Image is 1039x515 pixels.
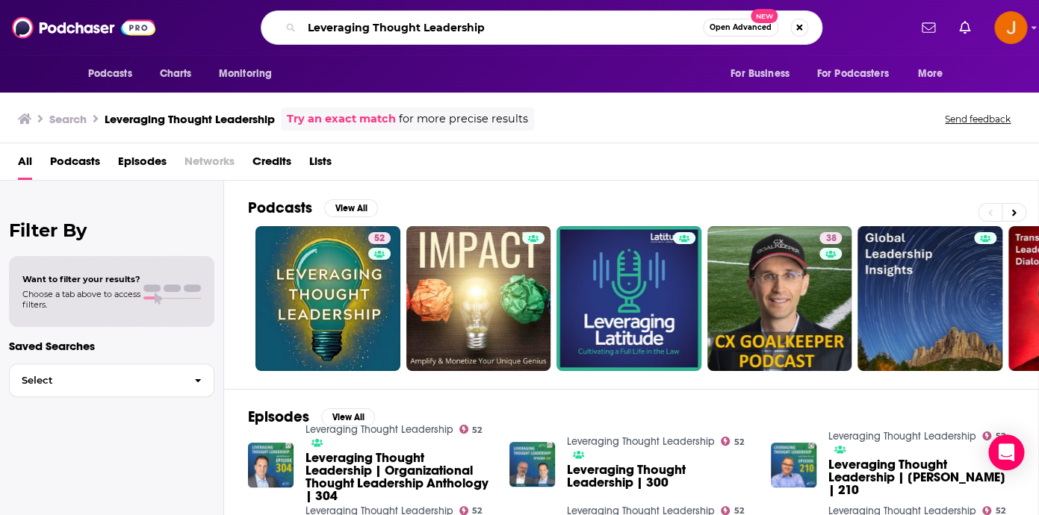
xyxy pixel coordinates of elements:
button: open menu [907,60,961,88]
span: 52 [995,433,1005,440]
h3: Leveraging Thought Leadership [105,112,275,126]
span: Choose a tab above to access filters. [22,289,140,310]
a: Leveraging Thought Leadership [828,430,976,443]
span: Logged in as justine87181 [994,11,1027,44]
span: 52 [472,508,482,514]
span: Want to filter your results? [22,274,140,284]
img: User Profile [994,11,1027,44]
a: Credits [252,149,291,180]
span: Open Advanced [710,24,772,31]
input: Search podcasts, credits, & more... [302,16,703,40]
a: Leveraging Thought Leadership | Organizational Thought Leadership Anthology | 304 [306,452,491,502]
h2: Filter By [9,219,214,241]
a: Lists [309,149,332,180]
button: View All [324,199,378,217]
a: Leveraging Thought Leadership [567,435,715,448]
span: Select [10,375,182,385]
span: 52 [733,508,743,514]
button: open menu [720,60,808,88]
button: open menu [78,60,152,88]
span: 52 [733,439,743,446]
a: 52 [368,232,391,244]
div: Open Intercom Messenger [988,434,1024,470]
a: 52 [982,506,1005,515]
img: Podchaser - Follow, Share and Rate Podcasts [12,13,155,42]
a: Show notifications dropdown [916,15,941,40]
button: Open AdvancedNew [703,19,778,37]
span: Charts [160,63,192,84]
button: open menu [208,60,291,88]
div: Search podcasts, credits, & more... [261,10,822,45]
a: 38 [707,226,852,371]
a: Charts [150,60,201,88]
a: PodcastsView All [248,199,378,217]
span: 52 [472,427,482,434]
a: Leveraging Thought Leadership | Alan Alper | 210 [828,458,1014,496]
h2: Episodes [248,408,309,426]
a: Show notifications dropdown [953,15,976,40]
a: Leveraging Thought Leadership | 300 [567,463,753,489]
button: open menu [807,60,911,88]
h2: Podcasts [248,199,312,217]
button: Show profile menu [994,11,1027,44]
a: 52 [721,506,744,515]
p: Saved Searches [9,339,214,353]
a: EpisodesView All [248,408,375,426]
a: 52 [459,425,483,434]
span: New [751,9,778,23]
span: 52 [374,231,385,246]
a: 52 [255,226,400,371]
a: 52 [721,437,744,446]
a: Episodes [118,149,167,180]
span: For Business [731,63,790,84]
button: View All [321,408,375,426]
span: Networks [184,149,235,180]
span: 52 [995,508,1005,514]
img: Leveraging Thought Leadership | Alan Alper | 210 [771,443,816,488]
a: 52 [459,506,483,515]
span: for more precise results [399,110,528,128]
span: 38 [825,231,836,246]
span: Leveraging Thought Leadership | [PERSON_NAME] | 210 [828,458,1014,496]
button: Send feedback [940,113,1015,125]
a: Podcasts [50,149,100,180]
span: More [917,63,943,84]
span: For Podcasters [817,63,889,84]
span: Monitoring [219,63,272,84]
button: Select [9,363,214,397]
a: 38 [819,232,842,244]
a: All [18,149,32,180]
img: Leveraging Thought Leadership | Organizational Thought Leadership Anthology | 304 [248,443,294,488]
a: 52 [982,431,1005,440]
h3: Search [49,112,87,126]
a: Leveraging Thought Leadership [306,423,453,436]
a: Try an exact match [287,110,396,128]
span: Podcasts [88,63,132,84]
img: Leveraging Thought Leadership | 300 [509,442,555,487]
